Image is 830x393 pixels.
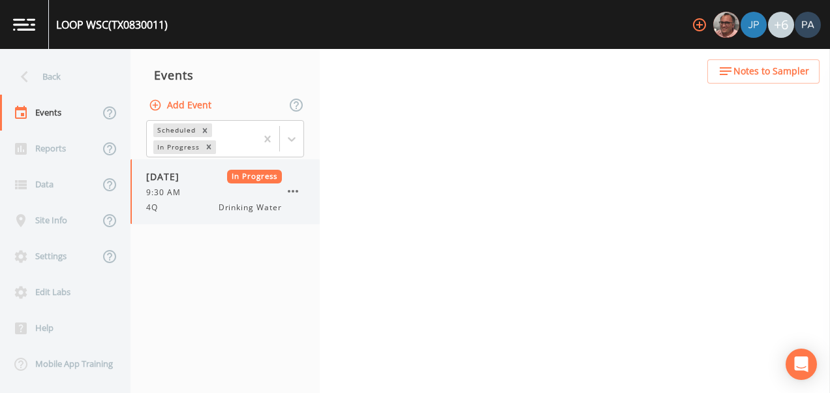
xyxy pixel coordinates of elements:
span: [DATE] [146,170,189,183]
span: Notes to Sampler [733,63,809,80]
img: 41241ef155101aa6d92a04480b0d0000 [741,12,767,38]
img: e2d790fa78825a4bb76dcb6ab311d44c [713,12,739,38]
div: Events [131,59,320,91]
a: [DATE]In Progress9:30 AM4QDrinking Water [131,159,320,225]
span: Drinking Water [219,202,282,213]
div: Remove In Progress [202,140,216,154]
span: In Progress [227,170,283,183]
div: Open Intercom Messenger [786,349,817,380]
div: Remove Scheduled [198,123,212,137]
div: Mike Franklin [713,12,740,38]
div: In Progress [153,140,202,154]
div: Joshua gere Paul [740,12,767,38]
span: 4Q [146,202,166,213]
div: LOOP WSC (TX0830011) [56,17,168,33]
div: Scheduled [153,123,198,137]
button: Add Event [146,93,217,118]
button: Notes to Sampler [707,59,820,84]
span: 9:30 AM [146,187,189,198]
img: logo [13,18,35,31]
div: +6 [768,12,794,38]
img: b17d2fe1905336b00f7c80abca93f3e1 [795,12,821,38]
